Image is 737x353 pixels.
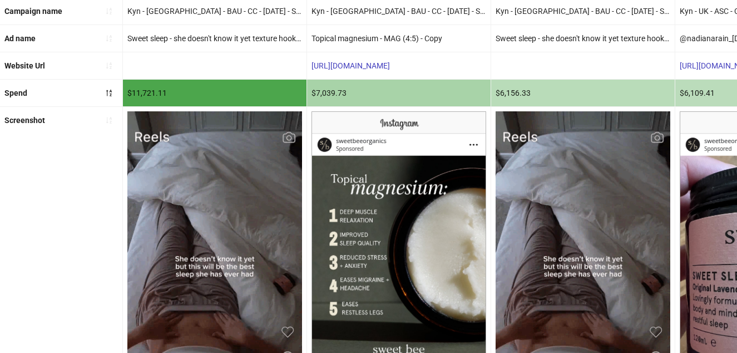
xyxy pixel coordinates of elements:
[4,7,62,16] b: Campaign name
[105,7,113,15] span: sort-ascending
[307,80,491,106] div: $7,039.73
[491,25,675,52] div: Sweet sleep - she doesn't know it yet texture hook - 9:16 reel.MOV
[123,25,306,52] div: Sweet sleep - she doesn't know it yet texture hook - 9:16 reel.MOV
[307,25,491,52] div: Topical magnesium - MAG (4:5) - Copy
[123,80,306,106] div: $11,721.11
[491,80,675,106] div: $6,156.33
[4,61,45,70] b: Website Url
[4,89,27,97] b: Spend
[105,35,113,42] span: sort-ascending
[105,116,113,124] span: sort-ascending
[311,61,390,70] a: [URL][DOMAIN_NAME]
[105,89,113,97] span: sort-descending
[105,62,113,70] span: sort-ascending
[4,116,45,125] b: Screenshot
[4,34,36,43] b: Ad name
